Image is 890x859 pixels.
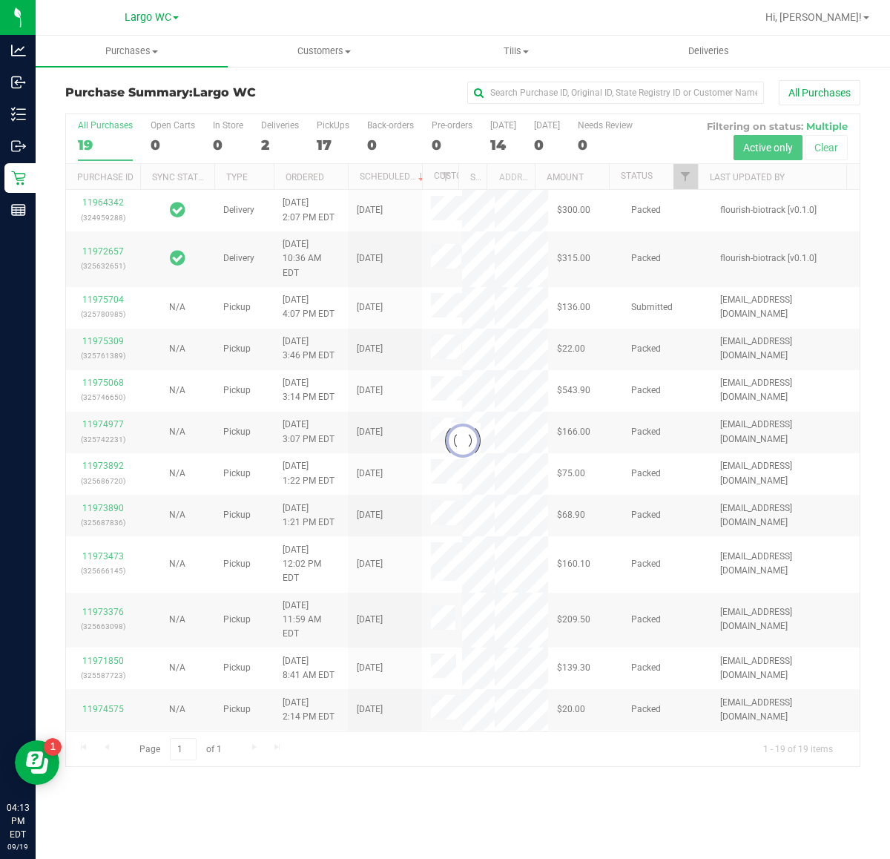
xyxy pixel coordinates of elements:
[613,36,805,67] a: Deliveries
[15,740,59,785] iframe: Resource center
[36,45,228,58] span: Purchases
[193,85,256,99] span: Largo WC
[36,36,228,67] a: Purchases
[420,36,612,67] a: Tills
[467,82,764,104] input: Search Purchase ID, Original ID, State Registry ID or Customer Name...
[125,11,171,24] span: Largo WC
[228,36,420,67] a: Customers
[7,841,29,852] p: 09/19
[7,801,29,841] p: 04:13 PM EDT
[668,45,749,58] span: Deliveries
[11,139,26,154] inline-svg: Outbound
[44,738,62,756] iframe: Resource center unread badge
[65,86,330,99] h3: Purchase Summary:
[11,43,26,58] inline-svg: Analytics
[11,171,26,185] inline-svg: Retail
[421,45,611,58] span: Tills
[765,11,862,23] span: Hi, [PERSON_NAME]!
[779,80,860,105] button: All Purchases
[11,203,26,217] inline-svg: Reports
[11,75,26,90] inline-svg: Inbound
[228,45,419,58] span: Customers
[11,107,26,122] inline-svg: Inventory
